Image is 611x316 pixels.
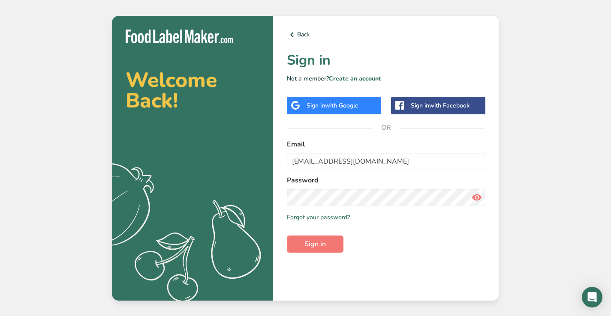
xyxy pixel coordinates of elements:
[287,236,343,253] button: Sign in
[373,115,399,140] span: OR
[582,287,602,307] div: Open Intercom Messenger
[287,50,485,71] h1: Sign in
[126,30,233,44] img: Food Label Maker
[287,175,485,185] label: Password
[307,101,358,110] div: Sign in
[287,213,350,222] a: Forgot your password?
[304,239,326,249] span: Sign in
[411,101,470,110] div: Sign in
[287,30,485,40] a: Back
[429,101,470,110] span: with Facebook
[126,70,259,111] h2: Welcome Back!
[287,153,485,170] input: Enter Your Email
[325,101,358,110] span: with Google
[287,139,485,149] label: Email
[329,75,381,83] a: Create an account
[287,74,485,83] p: Not a member?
